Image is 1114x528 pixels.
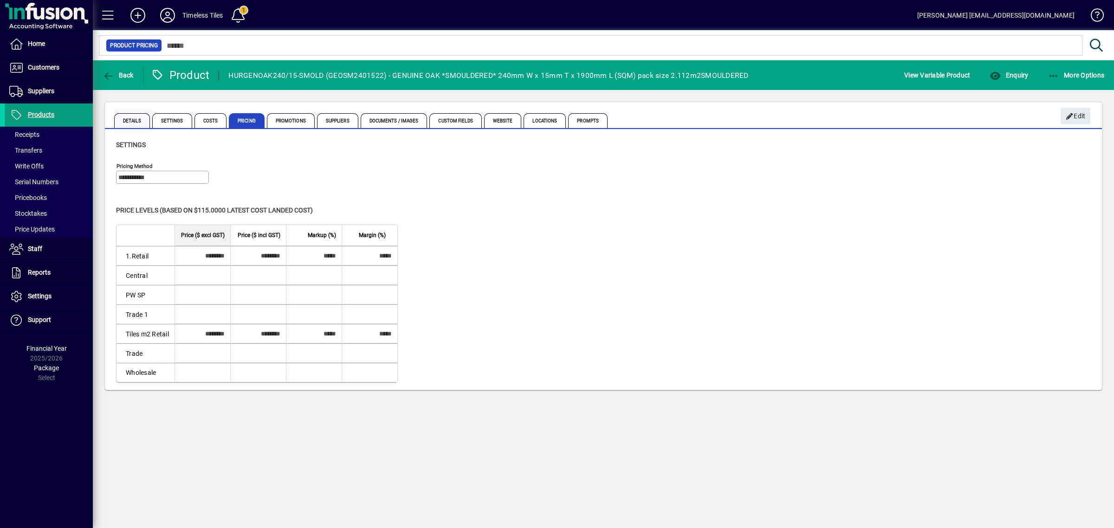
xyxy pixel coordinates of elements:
button: More Options [1046,67,1107,84]
span: Settings [152,113,192,128]
span: Product Pricing [110,41,158,50]
a: Knowledge Base [1084,2,1102,32]
button: View Variable Product [902,67,972,84]
a: Support [5,309,93,332]
a: Price Updates [5,221,93,237]
span: Settings [28,292,52,300]
span: Documents / Images [361,113,427,128]
td: 1.Retail [117,246,175,265]
span: Price Updates [9,225,55,233]
mat-label: Pricing method [117,163,153,169]
a: Reports [5,261,93,284]
span: Prompts [568,113,608,128]
span: Write Offs [9,162,44,170]
span: Back [103,71,134,79]
div: HURGENOAK240/15-SMOLD (GEOSM2401522) - GENUINE OAK *SMOULDERED* 240mm W x 15mm T x 1900mm L (SQM)... [228,68,748,83]
a: Receipts [5,127,93,142]
a: Transfers [5,142,93,158]
span: Pricing [229,113,265,128]
span: Pricebooks [9,194,47,201]
span: Serial Numbers [9,178,58,186]
a: Pricebooks [5,190,93,206]
span: Price ($ incl GST) [238,230,280,240]
span: Transfers [9,147,42,154]
span: Price levels (based on $115.0000 Latest cost landed cost) [116,206,313,214]
span: Custom Fields [429,113,481,128]
a: Settings [5,285,93,308]
button: Add [123,7,153,24]
span: Customers [28,64,59,71]
span: Stocktakes [9,210,47,217]
button: Back [100,67,136,84]
span: Staff [28,245,42,252]
span: Settings [116,141,146,148]
span: View Variable Product [904,68,970,83]
span: Products [28,111,54,118]
td: Wholesale [117,363,175,382]
a: Suppliers [5,80,93,103]
span: Reports [28,269,51,276]
span: Enquiry [990,71,1028,79]
span: Markup (%) [308,230,336,240]
span: Price ($ excl GST) [181,230,225,240]
span: Details [114,113,150,128]
span: Support [28,316,51,323]
span: Suppliers [28,87,54,95]
a: Home [5,32,93,56]
span: Margin (%) [359,230,386,240]
a: Stocktakes [5,206,93,221]
span: Financial Year [26,345,67,352]
span: Package [34,364,59,372]
span: Edit [1066,109,1086,124]
a: Customers [5,56,93,79]
div: Product [151,68,210,83]
td: PW SP [117,285,175,304]
td: Trade 1 [117,304,175,324]
td: Tiles m2 Retail [117,324,175,343]
div: Timeless Tiles [182,8,223,23]
button: Edit [1061,108,1090,124]
span: Suppliers [317,113,358,128]
button: Enquiry [987,67,1030,84]
span: Locations [524,113,566,128]
span: Receipts [9,131,39,138]
span: Website [484,113,522,128]
span: Home [28,40,45,47]
span: More Options [1048,71,1105,79]
a: Serial Numbers [5,174,93,190]
app-page-header-button: Back [93,67,144,84]
a: Staff [5,238,93,261]
td: Central [117,265,175,285]
span: Costs [194,113,227,128]
button: Profile [153,7,182,24]
a: Write Offs [5,158,93,174]
div: [PERSON_NAME] [EMAIL_ADDRESS][DOMAIN_NAME] [917,8,1075,23]
span: Promotions [267,113,315,128]
td: Trade [117,343,175,363]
